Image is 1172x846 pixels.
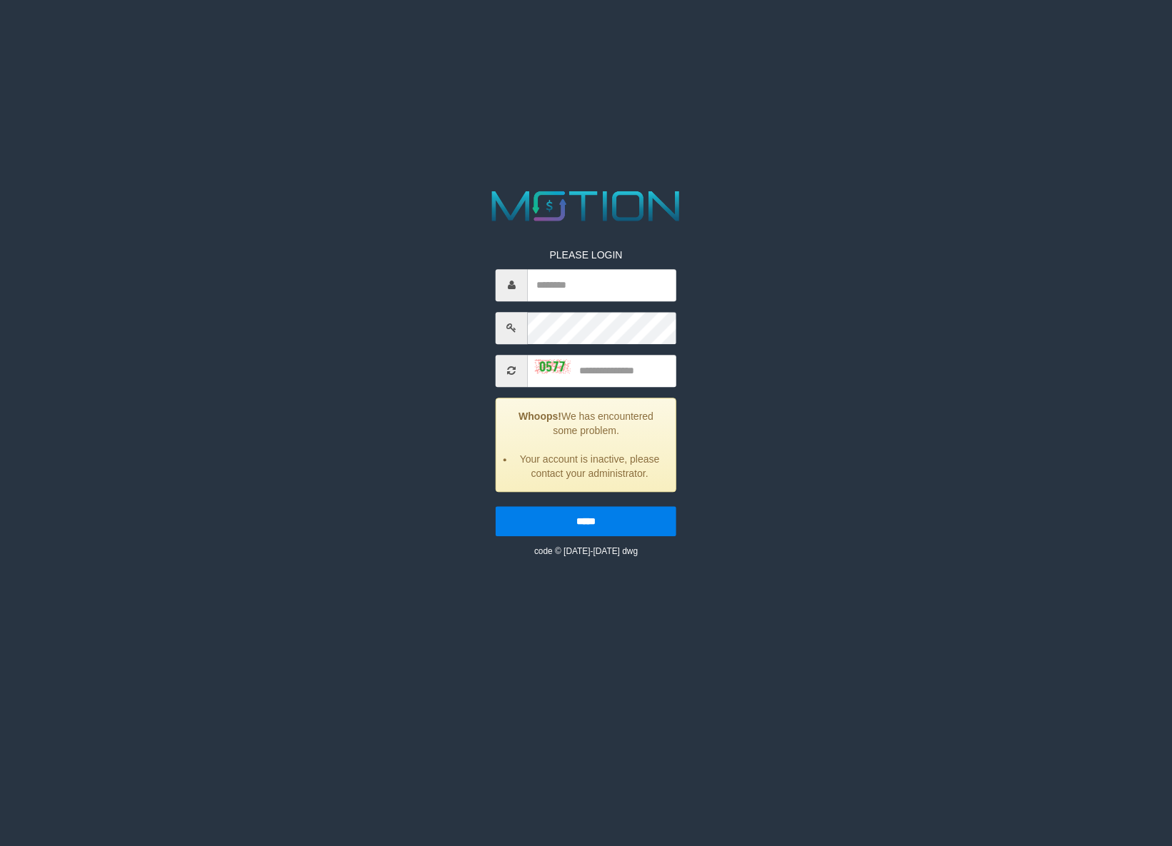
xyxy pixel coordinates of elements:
[484,186,688,226] img: MOTION_logo.png
[519,411,561,422] strong: Whoops!
[496,248,676,262] p: PLEASE LOGIN
[535,359,571,373] img: captcha
[514,452,665,480] li: Your account is inactive, please contact your administrator.
[534,546,638,556] small: code © [DATE]-[DATE] dwg
[496,398,676,492] div: We has encountered some problem.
